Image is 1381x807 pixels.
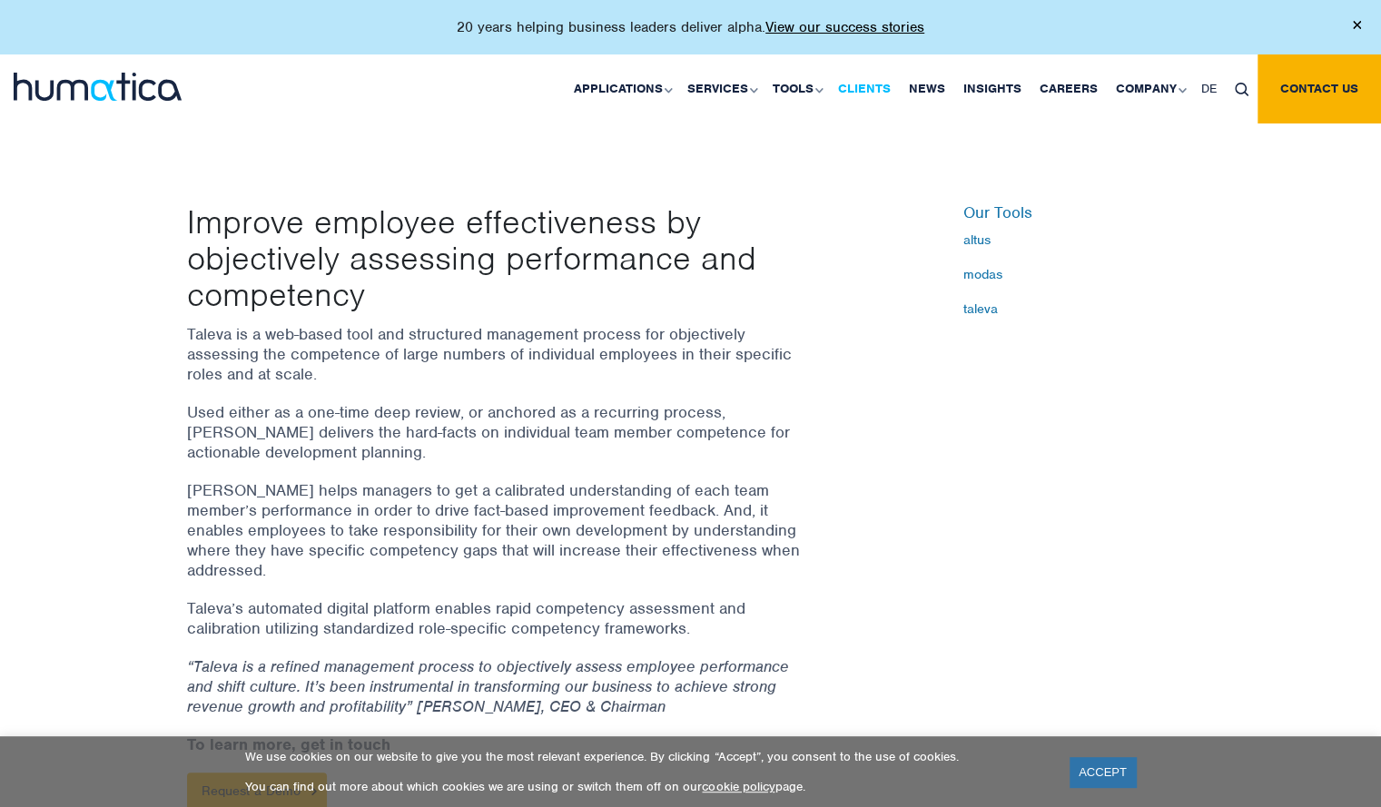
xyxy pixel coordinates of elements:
p: You can find out more about which cookies we are using or switch them off on our page. [245,779,1047,794]
p: Taleva is a web-based tool and structured management process for objectively assessing the compet... [187,324,804,384]
h6: Our Tools [963,203,1195,223]
a: ACCEPT [1070,757,1136,787]
a: Company [1107,54,1192,123]
a: Insights [954,54,1031,123]
a: DE [1192,54,1226,123]
p: We use cookies on our website to give you the most relevant experience. By clicking “Accept”, you... [245,749,1047,764]
p: Used either as a one-time deep review, or anchored as a recurring process, [PERSON_NAME] delivers... [187,402,804,462]
a: Applications [565,54,678,123]
a: Contact us [1258,54,1381,123]
a: taleva [963,301,1195,316]
em: “Taleva is a refined management process to objectively assess employee performance and shift cult... [187,656,789,716]
span: DE [1201,81,1217,96]
img: logo [14,73,182,101]
a: News [900,54,954,123]
a: Clients [829,54,900,123]
a: Tools [764,54,829,123]
p: Improve employee effectiveness by objectively assessing performance and competency [187,203,850,312]
p: Taleva’s automated digital platform enables rapid competency assessment and calibration utilizing... [187,598,804,638]
p: 20 years helping business leaders deliver alpha. [457,18,924,36]
a: altus [963,232,1195,247]
a: cookie policy [702,779,774,794]
a: View our success stories [765,18,924,36]
a: modas [963,267,1195,281]
img: search_icon [1235,83,1248,96]
a: Careers [1031,54,1107,123]
p: [PERSON_NAME] helps managers to get a calibrated understanding of each team member’s performance ... [187,480,804,580]
strong: To learn more, get in touch [187,734,390,754]
a: Services [678,54,764,123]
